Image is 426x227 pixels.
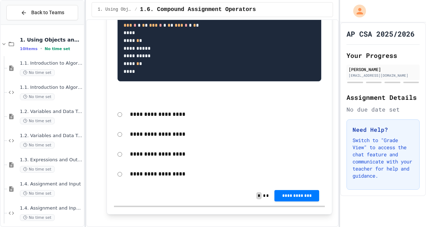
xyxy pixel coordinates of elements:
[98,7,132,12] span: 1. Using Objects and Methods
[6,5,78,20] button: Back to Teams
[20,93,55,100] span: No time set
[40,46,42,52] span: •
[20,85,82,91] span: 1.1. Introduction to Algorithms, Programming, and Compilers Programming Practice
[45,47,70,51] span: No time set
[346,105,420,114] div: No due date set
[20,190,55,197] span: No time set
[20,181,82,187] span: 1.4. Assignment and Input
[20,109,82,115] span: 1.2. Variables and Data Types
[346,29,415,39] h1: AP CSA 2025/2026
[20,157,82,163] span: 1.3. Expressions and Output
[349,66,417,72] div: [PERSON_NAME]
[140,5,256,14] span: 1.6. Compound Assignment Operators
[346,92,420,102] h2: Assignment Details
[20,60,82,66] span: 1.1. Introduction to Algorithms, Programming, and Compilers
[20,133,82,139] span: 1.2. Variables and Data Types Programming Practice
[135,7,137,12] span: /
[20,47,38,51] span: 10 items
[20,214,55,221] span: No time set
[349,73,417,78] div: [EMAIL_ADDRESS][DOMAIN_NAME]
[346,50,420,60] h2: Your Progress
[353,137,414,179] p: Switch to "Grade View" to access the chat feature and communicate with your teacher for help and ...
[20,37,82,43] span: 1. Using Objects and Methods
[20,118,55,124] span: No time set
[346,3,368,19] div: My Account
[20,205,82,211] span: 1.4. Assignment and Input Programming Practice
[31,9,64,16] span: Back to Teams
[20,166,55,173] span: No time set
[353,125,414,134] h3: Need Help?
[20,69,55,76] span: No time set
[20,142,55,148] span: No time set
